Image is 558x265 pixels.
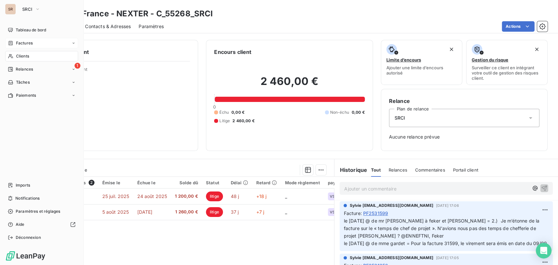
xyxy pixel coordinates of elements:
[436,256,459,260] span: [DATE] 17:05
[5,219,78,230] a: Aide
[472,57,508,62] span: Gestion du risque
[175,180,198,185] div: Solde dû
[58,8,213,20] h3: KNDS France - NEXTER - C_55268_SRCI
[53,67,190,76] span: Propriétés Client
[232,118,255,124] span: 2 460,00 €
[16,27,46,33] span: Tableau de bord
[349,255,433,261] span: Sylvie [EMAIL_ADDRESS][DOMAIN_NAME]
[214,48,251,56] h6: Encours client
[371,167,381,173] span: Tout
[436,204,459,207] span: [DATE] 17:06
[256,180,277,185] div: Retard
[137,193,167,199] span: 24 août 2025
[344,210,362,217] span: Facture :
[231,180,248,185] div: Délai
[472,65,542,81] span: Surveiller ce client en intégrant votre outil de gestion des risques client.
[206,207,223,217] span: litige
[344,218,548,246] span: le [DATE] @ de mr [PERSON_NAME] à feker et [PERSON_NAME] = 2.) Je m’étonne de la facture sur le «...
[231,209,239,215] span: 37 j
[139,23,164,30] span: Paramètres
[219,118,230,124] span: Litige
[16,92,36,98] span: Paiements
[89,180,94,186] span: 2
[453,167,478,173] span: Portail client
[16,40,33,46] span: Factures
[285,193,287,199] span: _
[15,195,40,201] span: Notifications
[389,167,407,173] span: Relances
[16,235,41,240] span: Déconnexion
[175,193,198,200] span: 1 200,00 €
[536,243,551,258] div: Open Intercom Messenger
[386,57,421,62] span: Limite d’encours
[386,65,457,75] span: Ajouter une limite d’encours autorisé
[16,66,33,72] span: Relances
[395,115,405,121] span: SRCI
[381,40,462,85] button: Limite d’encoursAjouter une limite d’encours autorisé
[349,203,433,208] span: Sylvie [EMAIL_ADDRESS][DOMAIN_NAME]
[256,193,266,199] span: +18 j
[206,180,223,185] div: Statut
[328,180,369,185] div: paymentTypeCode
[75,63,80,69] span: 1
[40,48,190,56] h6: Informations client
[16,182,30,188] span: Imports
[5,251,46,261] img: Logo LeanPay
[389,97,539,105] h6: Relance
[102,180,129,185] div: Émise le
[231,193,239,199] span: 48 j
[16,79,30,85] span: Tâches
[206,191,223,201] span: litige
[330,210,342,214] span: VSEPA
[16,53,29,59] span: Clients
[85,23,131,30] span: Contacts & Adresses
[137,180,167,185] div: Échue le
[502,21,534,32] button: Actions
[330,194,342,198] span: VSEPA
[102,209,129,215] span: 5 août 2025
[363,210,388,217] span: PF2531599
[256,209,264,215] span: +7 j
[213,104,216,109] span: 0
[137,209,153,215] span: [DATE]
[175,209,198,215] span: 1 260,00 €
[231,109,245,115] span: 0,00 €
[5,4,16,14] div: SR
[415,167,445,173] span: Commentaires
[16,208,60,214] span: Paramètres et réglages
[389,134,539,140] span: Aucune relance prévue
[285,209,287,215] span: _
[16,222,25,227] span: Aide
[22,7,32,12] span: SRCI
[466,40,548,85] button: Gestion du risqueSurveiller ce client en intégrant votre outil de gestion des risques client.
[102,193,129,199] span: 25 juil. 2025
[285,180,320,185] div: Mode règlement
[219,109,229,115] span: Échu
[330,109,349,115] span: Non-échu
[352,109,365,115] span: 0,00 €
[334,166,367,174] h6: Historique
[214,75,364,94] h2: 2 460,00 €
